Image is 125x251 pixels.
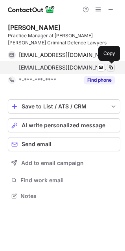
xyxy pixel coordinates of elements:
span: Send email [22,141,51,147]
button: Add to email campaign [8,156,120,170]
div: Save to List / ATS / CRM [22,103,107,110]
div: [PERSON_NAME] [8,24,61,31]
button: Find work email [8,175,120,186]
span: Find work email [20,177,117,184]
span: AI write personalized message [22,122,105,128]
img: ContactOut v5.3.10 [8,5,55,14]
span: [EMAIL_ADDRESS][DOMAIN_NAME] [19,51,109,59]
button: Notes [8,191,120,202]
div: Practice Manager at [PERSON_NAME] [PERSON_NAME] Criminal Defence Lawyers [8,32,120,46]
button: Reveal Button [84,76,115,84]
span: Add to email campaign [21,160,84,166]
span: Notes [20,192,117,200]
button: Send email [8,137,120,151]
span: [EMAIL_ADDRESS][DOMAIN_NAME] [19,64,109,71]
button: AI write personalized message [8,118,120,132]
button: save-profile-one-click [8,99,120,114]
